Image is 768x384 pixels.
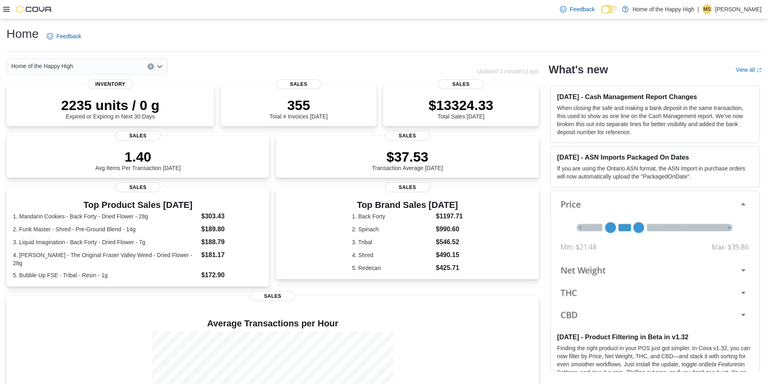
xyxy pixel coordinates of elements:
[372,149,443,171] div: Transaction Average [DATE]
[13,251,198,267] dt: 4. [PERSON_NAME] - The Original Fraser Valley Weed - Dried Flower - 28g
[429,97,493,113] p: $13324.33
[702,4,712,14] div: Matthew Sanchez
[436,224,463,234] dd: $990.60
[250,291,295,301] span: Sales
[352,251,433,259] dt: 4. Shred
[570,5,594,13] span: Feedback
[13,200,263,210] h3: Top Product Sales [DATE]
[6,26,39,42] h1: Home
[703,4,711,14] span: MS
[201,270,263,280] dd: $172.90
[352,238,433,246] dt: 3. Tribal
[436,237,463,247] dd: $546.52
[11,61,73,71] span: Home of the Happy High
[438,79,483,89] span: Sales
[201,212,263,221] dd: $303.43
[61,97,160,113] p: 2235 units / 0 g
[601,5,618,14] input: Dark Mode
[557,164,753,181] p: If you are using the Ontario ASN format, the ASN Import in purchase orders will now automatically...
[95,149,181,171] div: Avg Items Per Transaction [DATE]
[557,104,753,136] p: When closing the safe and making a bank deposit in the same transaction, this used to show as one...
[757,68,762,73] svg: External link
[352,264,433,272] dt: 5. Redecan
[436,263,463,273] dd: $425.71
[385,183,430,192] span: Sales
[477,68,539,75] p: Updated 1 minute(s) ago
[557,333,753,341] h3: [DATE] - Product Filtering in Beta in v1.32
[270,97,328,120] div: Total # Invoices [DATE]
[352,225,433,233] dt: 2. Spinach
[705,361,740,367] em: Beta Features
[736,66,762,73] a: View allExternal link
[436,212,463,221] dd: $1197.71
[352,212,433,220] dt: 1. Back Forty
[201,224,263,234] dd: $189.80
[16,5,52,13] img: Cova
[557,1,597,17] a: Feedback
[436,250,463,260] dd: $490.15
[13,225,198,233] dt: 2. Funk Master - Shred - Pre-Ground Blend - 14g
[201,250,263,260] dd: $181.17
[270,97,328,113] p: 355
[13,212,198,220] dt: 1. Mandarin Cookies - Back Forty - Dried Flower - 28g
[201,237,263,247] dd: $188.79
[715,4,762,14] p: [PERSON_NAME]
[56,32,81,40] span: Feedback
[557,93,753,101] h3: [DATE] - Cash Management Report Changes
[115,183,160,192] span: Sales
[633,4,694,14] p: Home of the Happy High
[385,131,430,141] span: Sales
[44,28,84,44] a: Feedback
[95,149,181,165] p: 1.40
[352,200,463,210] h3: Top Brand Sales [DATE]
[429,97,493,120] div: Total Sales [DATE]
[61,97,160,120] div: Expired or Expiring in Next 30 Days
[156,63,163,70] button: Open list of options
[115,131,160,141] span: Sales
[13,238,198,246] dt: 3. Liquid Imagination - Back Forty - Dried Flower - 7g
[13,271,198,279] dt: 5. Bubble Up FSE - Tribal - Resin - 1g
[148,63,154,70] button: Clear input
[372,149,443,165] p: $37.53
[276,79,321,89] span: Sales
[88,79,133,89] span: Inventory
[697,4,699,14] p: |
[557,153,753,161] h3: [DATE] - ASN Imports Packaged On Dates
[13,319,533,328] h4: Average Transactions per Hour
[549,63,608,76] h2: What's new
